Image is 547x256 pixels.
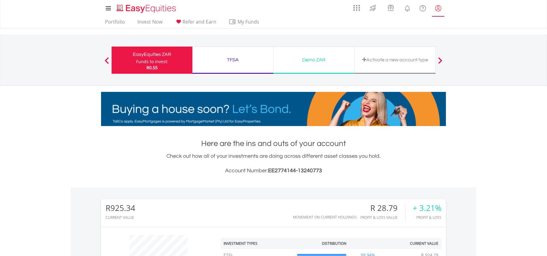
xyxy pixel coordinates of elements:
th: Investment Types [221,238,294,249]
div: Demo ZAR [277,56,351,64]
span: My Funds [229,18,268,26]
div: Check out how all of your investments are doing across different asset classes you hold. [101,152,446,175]
div: CURRENT VALUE [106,215,135,219]
div: + 3.21% [413,204,441,212]
div: R925.34 [106,204,135,212]
a: Vouchers [382,2,400,13]
img: thrive-v2.svg [368,3,378,13]
a: FAQ's and Support [415,2,431,14]
img: vouchers-v2.svg [386,3,396,13]
a: My Profile [431,2,446,15]
div: TFSA [196,56,270,64]
span: R0.55 [146,65,158,70]
div: Profit & Loss Value [360,215,405,219]
h3: Account Number: [101,167,446,175]
div: R 28.79 [360,204,405,212]
div: EasyEquities ZAR [115,50,189,59]
div: Funds to invest: [136,59,168,65]
img: EasyEquities_Logo.png [115,4,179,14]
a: Portfolio [103,19,127,28]
img: grid-menu-icon.svg [353,5,360,11]
div: Movement on Current Holdings: [293,215,357,219]
div: Distribution [322,241,346,246]
a: AppsGrid [349,2,364,11]
a: Notifications [400,2,415,14]
h1: Here are the ins and outs of your account [101,138,446,149]
a: Refer and Earn [172,19,219,28]
div: Profit & Loss [413,215,441,219]
span: Refer and Earn [182,18,216,25]
a: Home page [114,2,179,14]
a: Invest Now [135,19,165,28]
div: Activate a new account type [358,56,432,64]
th: Current Value [386,238,441,249]
span: EE2774144-13240773 [268,168,322,173]
img: EasyMortage Promotion Banner [101,92,446,126]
